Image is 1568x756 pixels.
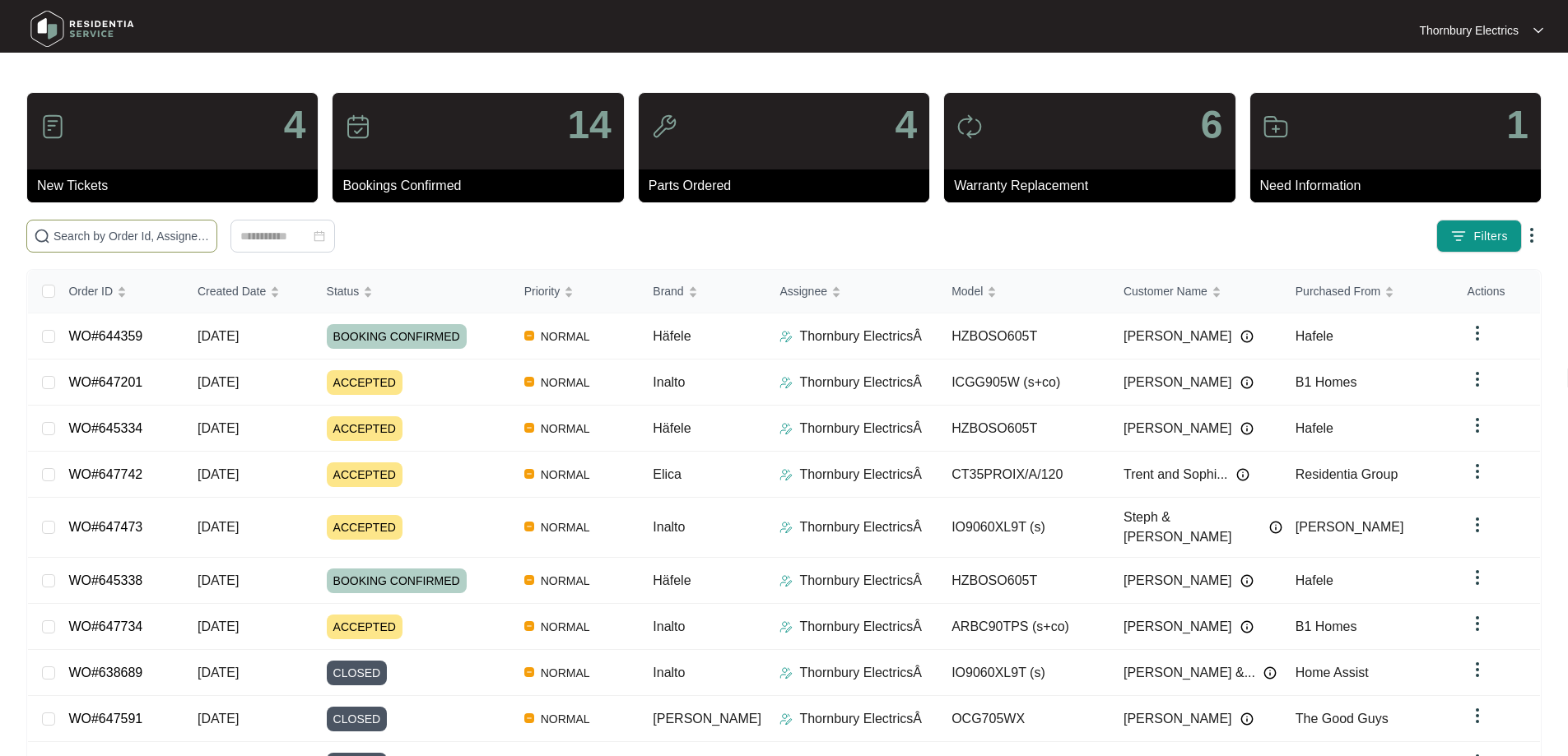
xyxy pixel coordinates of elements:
[198,712,239,726] span: [DATE]
[1468,660,1487,679] img: dropdown arrow
[653,666,685,679] span: Inalto
[37,176,318,196] p: New Tickets
[938,452,1110,498] td: CT35PROIX/A/120
[40,114,66,140] img: icon
[534,571,597,591] span: NORMAL
[640,270,766,313] th: Brand
[198,666,239,679] span: [DATE]
[1468,323,1487,343] img: dropdown arrow
[1473,228,1508,245] span: Filters
[799,517,922,537] p: Thornbury ElectricsÂ
[653,712,761,726] span: [PERSON_NAME]
[198,282,266,300] span: Created Date
[327,282,360,300] span: Status
[938,313,1110,359] td: HZBOSO605T
[1263,666,1277,679] img: Info icon
[653,467,682,481] span: Elica
[534,663,597,683] span: NORMAL
[799,373,922,392] p: Thornbury ElectricsÂ
[653,375,685,389] span: Inalto
[1124,663,1255,683] span: [PERSON_NAME] &...
[198,375,239,389] span: [DATE]
[799,663,922,683] p: Thornbury ElectricsÂ
[1468,614,1487,633] img: dropdown arrow
[1124,282,1207,300] span: Customer Name
[1296,467,1398,481] span: Residentia Group
[567,105,611,145] p: 14
[1296,282,1380,300] span: Purchased From
[1124,327,1232,346] span: [PERSON_NAME]
[68,421,142,435] a: WO#645334
[524,667,534,677] img: Vercel Logo
[779,376,793,389] img: Assigner Icon
[1269,521,1282,534] img: Info icon
[327,568,467,593] span: BOOKING CONFIRMED
[952,282,983,300] span: Model
[1436,220,1522,253] button: filter iconFilters
[653,520,685,534] span: Inalto
[779,712,793,726] img: Assigner Icon
[938,406,1110,452] td: HZBOSO605T
[653,573,691,587] span: Häfele
[524,469,534,479] img: Vercel Logo
[1240,330,1254,343] img: Info icon
[327,661,388,685] span: CLOSED
[524,713,534,723] img: Vercel Logo
[327,370,402,395] span: ACCEPTED
[779,521,793,534] img: Assigner Icon
[1240,620,1254,633] img: Info icon
[524,423,534,433] img: Vercel Logo
[342,176,623,196] p: Bookings Confirmed
[1236,468,1249,481] img: Info icon
[1124,508,1261,547] span: Steph & [PERSON_NAME]
[1124,465,1228,485] span: Trent and Sophi...
[1124,419,1232,438] span: [PERSON_NAME]
[938,270,1110,313] th: Model
[1419,22,1519,39] p: Thornbury Electrics
[956,114,983,140] img: icon
[327,462,402,487] span: ACCEPTED
[1240,422,1254,435] img: Info icon
[198,520,239,534] span: [DATE]
[895,105,917,145] p: 4
[54,227,210,245] input: Search by Order Id, Assignee Name, Customer Name, Brand and Model
[1296,666,1369,679] span: Home Assist
[799,419,922,438] p: Thornbury ElectricsÂ
[799,327,922,346] p: Thornbury ElectricsÂ
[534,709,597,729] span: NORMAL
[1124,373,1232,392] span: [PERSON_NAME]
[524,282,561,300] span: Priority
[68,329,142,343] a: WO#644359
[1533,26,1543,35] img: dropdown arrow
[68,712,142,726] a: WO#647591
[534,617,597,637] span: NORMAL
[524,621,534,631] img: Vercel Logo
[1468,515,1487,535] img: dropdown arrow
[799,617,922,637] p: Thornbury ElectricsÂ
[1124,709,1232,729] span: [PERSON_NAME]
[184,270,314,313] th: Created Date
[1296,375,1357,389] span: B1 Homes
[1240,574,1254,587] img: Info icon
[653,329,691,343] span: Häfele
[1450,228,1467,244] img: filter icon
[198,619,239,633] span: [DATE]
[198,573,239,587] span: [DATE]
[1468,706,1487,726] img: dropdown arrow
[68,282,113,300] span: Order ID
[651,114,677,140] img: icon
[1454,270,1540,313] th: Actions
[653,619,685,633] span: Inalto
[327,324,467,349] span: BOOKING CONFIRMED
[1296,329,1333,343] span: Hafele
[1260,176,1541,196] p: Need Information
[653,282,683,300] span: Brand
[534,419,597,438] span: NORMAL
[779,422,793,435] img: Assigner Icon
[25,4,140,53] img: residentia service logo
[345,114,371,140] img: icon
[779,574,793,587] img: Assigner Icon
[938,498,1110,558] td: IO9060XL9T (s)
[779,468,793,481] img: Assigner Icon
[68,573,142,587] a: WO#645338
